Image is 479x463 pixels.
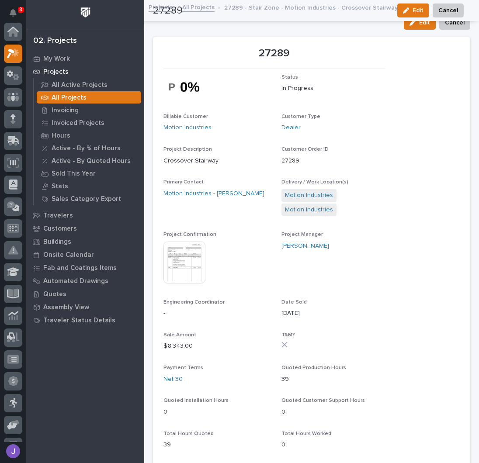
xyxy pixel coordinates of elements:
[26,287,144,301] a: Quotes
[34,104,144,116] a: Invoicing
[26,222,144,235] a: Customers
[281,375,392,384] p: 39
[26,301,144,314] a: Assembly View
[43,304,89,311] p: Assembly View
[281,408,392,417] p: 0
[34,167,144,180] a: Sold This Year
[43,277,108,285] p: Automated Drawings
[43,251,94,259] p: Onsite Calendar
[281,75,298,80] span: Status
[281,332,295,338] span: T&M?
[4,3,22,22] button: Notifications
[281,440,392,449] p: 0
[52,145,121,152] p: Active - By % of Hours
[445,17,465,28] span: Cancel
[52,157,131,165] p: Active - By Quoted Hours
[182,2,215,12] a: All Projects
[33,36,77,46] div: 02. Projects
[34,180,144,192] a: Stats
[52,170,96,178] p: Sold This Year
[163,309,274,318] p: -
[281,309,392,318] p: [DATE]
[281,114,320,119] span: Customer Type
[163,431,214,436] span: Total Hours Quoted
[52,132,70,140] p: Hours
[163,408,274,417] p: 0
[285,191,333,200] a: Motion Industries
[419,19,430,27] span: Edit
[34,142,144,154] a: Active - By % of Hours
[163,156,274,166] p: Crossover Stairway
[4,442,22,460] button: users-avatar
[34,155,144,167] a: Active - By Quoted Hours
[26,235,144,248] a: Buildings
[26,209,144,222] a: Travelers
[163,189,264,198] a: Motion Industries - [PERSON_NAME]
[281,147,329,152] span: Customer Order ID
[163,114,208,119] span: Billable Customer
[34,193,144,205] a: Sales Category Export
[26,65,144,78] a: Projects
[281,300,307,305] span: Date Sold
[52,81,108,89] p: All Active Projects
[52,107,79,114] p: Invoicing
[26,274,144,287] a: Automated Drawings
[281,156,392,166] p: 27289
[43,225,77,233] p: Customers
[281,242,329,251] a: [PERSON_NAME]
[281,431,331,436] span: Total Hours Worked
[43,290,66,298] p: Quotes
[163,180,204,185] span: Primary Contact
[149,2,173,12] a: Projects
[163,365,203,370] span: Payment Terms
[163,342,274,351] p: $ 8,343.00
[163,147,212,152] span: Project Description
[281,398,365,403] span: Quoted Customer Support Hours
[163,47,385,60] p: 27289
[281,365,346,370] span: Quoted Production Hours
[52,119,104,127] p: Invoiced Projects
[404,16,436,30] button: Edit
[163,300,225,305] span: Engineering Coordinator
[34,117,144,129] a: Invoiced Projects
[52,94,87,102] p: All Projects
[43,212,73,220] p: Travelers
[285,205,333,214] a: Motion Industries
[34,129,144,142] a: Hours
[77,4,94,21] img: Workspace Logo
[19,7,22,13] p: 3
[163,375,183,384] a: Net 30
[163,332,196,338] span: Sale Amount
[224,2,398,12] p: 27289 - Stair Zone - Motion Industries - Crossover Stairway
[281,84,392,93] p: In Progress
[43,68,69,76] p: Projects
[26,261,144,274] a: Fab and Coatings Items
[11,9,22,23] div: Notifications3
[43,238,71,246] p: Buildings
[439,16,470,30] button: Cancel
[163,440,274,449] p: 39
[34,91,144,104] a: All Projects
[26,52,144,65] a: My Work
[163,398,229,403] span: Quoted Installation Hours
[281,123,301,132] a: Dealer
[43,317,115,325] p: Traveler Status Details
[281,180,348,185] span: Delivery / Work Location(s)
[52,183,68,190] p: Stats
[43,55,70,63] p: My Work
[281,232,323,237] span: Project Manager
[34,79,144,91] a: All Active Projects
[43,264,117,272] p: Fab and Coatings Items
[26,314,144,327] a: Traveler Status Details
[163,232,216,237] span: Project Confirmation
[52,195,121,203] p: Sales Category Export
[163,74,219,100] img: FxaKxrWHqiTrB1fcnQaaSbTn4_h7M_PsGUTb59iLUh8
[163,123,212,132] a: Motion Industries
[26,248,144,261] a: Onsite Calendar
